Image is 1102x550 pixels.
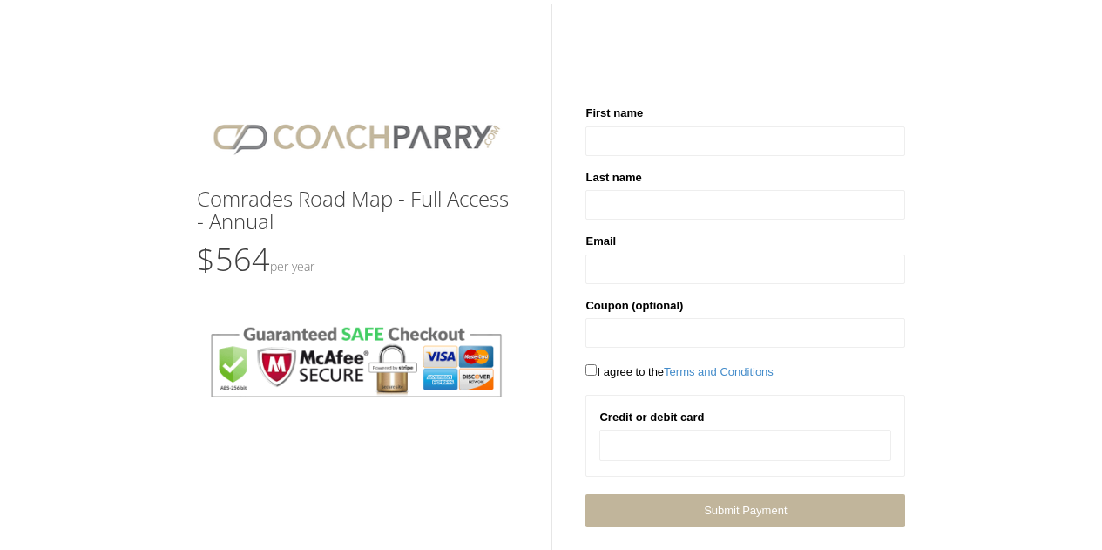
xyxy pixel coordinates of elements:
[585,105,643,122] label: First name
[585,233,616,250] label: Email
[585,297,683,315] label: Coupon (optional)
[197,238,314,281] span: $564
[599,409,704,426] label: Credit or debit card
[197,105,517,170] img: CPlogo.png
[704,504,787,517] span: Submit Payment
[585,494,905,526] a: Submit Payment
[664,365,774,378] a: Terms and Conditions
[585,169,641,187] label: Last name
[197,187,517,234] h3: Comrades Road Map - Full Access - Annual
[270,258,314,275] small: Per Year
[611,438,880,452] iframe: Secure payment input frame
[585,365,773,378] span: I agree to the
